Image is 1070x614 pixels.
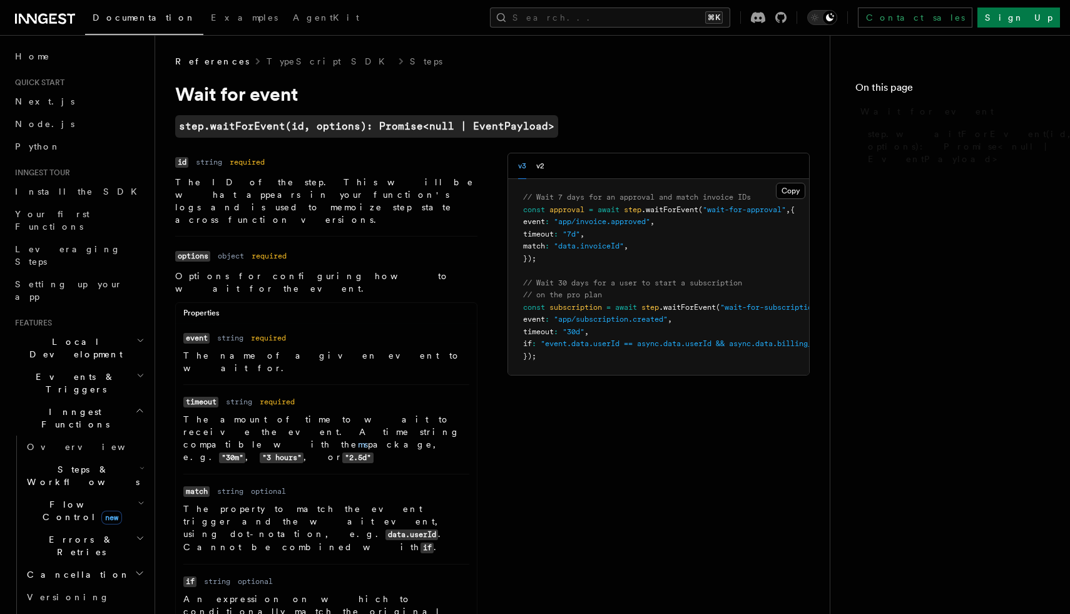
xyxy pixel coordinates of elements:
kbd: ⌘K [705,11,723,24]
span: "app/subscription.created" [554,315,668,324]
span: step [624,205,641,214]
span: : [545,315,549,324]
code: event [183,333,210,344]
span: Steps & Workflows [22,463,140,488]
span: Errors & Retries [22,533,136,558]
a: Contact sales [858,8,972,28]
span: Features [10,318,52,328]
span: match [523,242,545,250]
a: Next.js [10,90,147,113]
span: }); [523,254,536,263]
a: Sign Up [977,8,1060,28]
dd: string [226,397,252,407]
a: Node.js [10,113,147,135]
button: v2 [536,153,544,179]
button: Cancellation [22,563,147,586]
code: "30m" [219,453,245,463]
code: id [175,157,188,168]
h4: On this page [855,80,1045,100]
span: timeout [523,327,554,336]
span: Inngest Functions [10,406,135,431]
span: subscription [549,303,602,312]
span: Flow Control [22,498,138,523]
code: if [183,576,196,587]
p: Options for configuring how to wait for the event. [175,270,477,295]
code: step.waitForEvent(id, options): Promise<null | EventPayload> [175,115,558,138]
span: , [668,315,672,324]
span: Setting up your app [15,279,123,302]
span: // Wait 7 days for an approval and match invoice IDs [523,193,751,202]
a: Documentation [85,4,203,35]
span: new [101,511,122,524]
a: Your first Functions [10,203,147,238]
span: = [589,205,593,214]
span: await [615,303,637,312]
span: timeout [523,230,554,238]
span: Quick start [10,78,64,88]
a: step.waitForEvent(id, options): Promise<null | EventPayload> [863,123,1045,170]
code: data.userId [385,530,438,540]
span: AgentKit [293,13,359,23]
span: ( [698,205,703,214]
span: : [545,217,549,226]
span: Leveraging Steps [15,244,121,267]
span: Python [15,141,61,151]
span: Local Development [10,335,136,361]
dd: required [260,397,295,407]
span: , [650,217,655,226]
span: "30d" [563,327,584,336]
dd: required [252,251,287,261]
span: : [554,327,558,336]
span: : [545,242,549,250]
span: Next.js [15,96,74,106]
button: Errors & Retries [22,528,147,563]
a: Setting up your app [10,273,147,308]
span: Versioning [27,592,110,602]
dd: string [217,333,243,343]
span: , [624,242,628,250]
span: Examples [211,13,278,23]
span: References [175,55,249,68]
dd: required [230,157,265,167]
a: Wait for event [855,100,1045,123]
span: }); [523,352,536,361]
span: , [786,205,790,214]
p: The amount of time to wait to receive the event. A time string compatible with the package, e.g. ... [183,413,469,464]
a: Versioning [22,586,147,608]
button: Copy [776,183,805,199]
span: "wait-for-subscription" [720,303,821,312]
span: Install the SDK [15,187,145,197]
button: Search...⌘K [490,8,730,28]
span: await [598,205,619,214]
span: event [523,217,545,226]
dd: string [204,576,230,586]
span: : [532,339,536,348]
button: Local Development [10,330,147,366]
a: TypeScript SDK [267,55,392,68]
h1: Wait for event [175,83,676,105]
span: event [523,315,545,324]
span: approval [549,205,584,214]
a: Steps [410,55,442,68]
a: AgentKit [285,4,367,34]
span: const [523,205,545,214]
a: Python [10,135,147,158]
span: : [554,230,558,238]
button: Inngest Functions [10,401,147,436]
p: The property to match the event trigger and the wait event, using dot-notation, e.g. . Cannot be ... [183,503,469,554]
button: Toggle dark mode [807,10,837,25]
span: .waitForEvent [659,303,716,312]
p: The name of a given event to wait for. [183,349,469,374]
span: step [641,303,659,312]
span: Cancellation [22,568,130,581]
button: Steps & Workflows [22,458,147,493]
span: Overview [27,442,156,452]
span: // Wait 30 days for a user to start a subscription [523,279,742,287]
button: Flow Controlnew [22,493,147,528]
span: if [523,339,532,348]
span: = [606,303,611,312]
span: Events & Triggers [10,371,136,396]
a: Examples [203,4,285,34]
p: The ID of the step. This will be what appears in your function's logs and is used to memoize step... [175,176,477,226]
span: { [790,205,795,214]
